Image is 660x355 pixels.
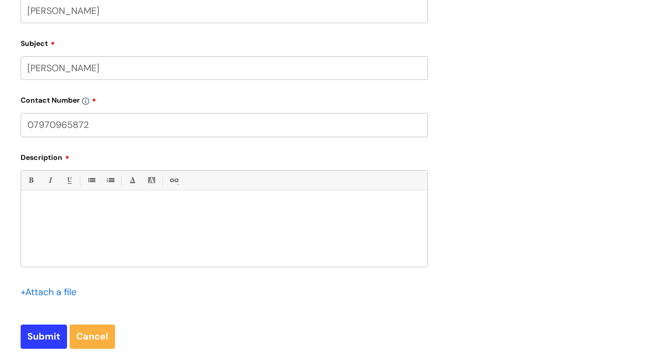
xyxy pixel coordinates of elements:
[167,174,180,187] a: Link
[82,98,89,105] img: info-icon.svg
[21,284,82,300] div: Attach a file
[24,174,37,187] a: Bold (⌘B)
[62,174,75,187] a: Underline(⌘U)
[126,174,139,187] a: Font Color
[21,92,428,105] label: Contact Number
[70,325,115,348] a: Cancel
[104,174,117,187] a: 1. Ordered List (⌘⇧8)
[145,174,158,187] a: Back Color
[21,325,67,348] input: Submit
[21,36,428,48] label: Subject
[21,150,428,162] label: Description
[85,174,97,187] a: • Unordered List (⌘⇧7)
[43,174,56,187] a: Italic (⌘I)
